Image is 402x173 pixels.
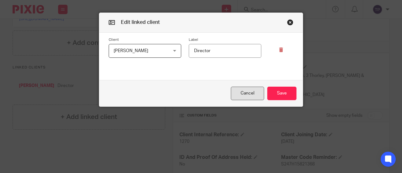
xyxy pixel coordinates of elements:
span: Edit linked client [121,20,160,25]
input: Relation label, e.g. group company [189,44,261,58]
label: Client [109,37,181,42]
button: Cancel [231,87,264,100]
label: Label [189,37,261,42]
button: Save [267,87,296,100]
span: [PERSON_NAME] [114,49,148,53]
